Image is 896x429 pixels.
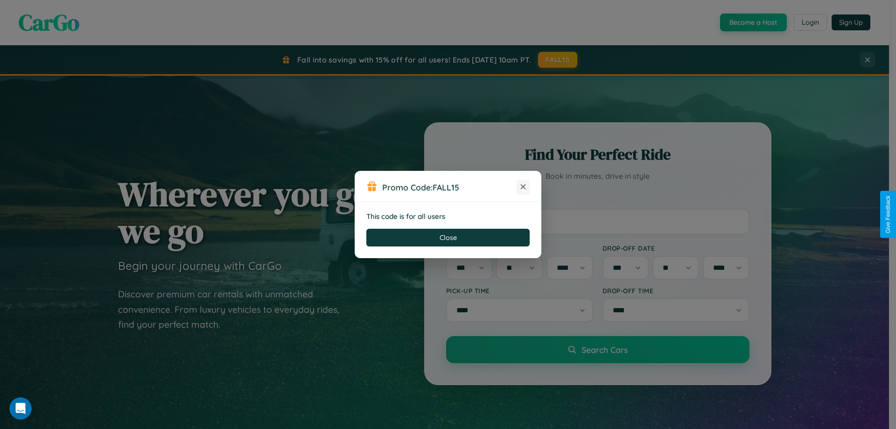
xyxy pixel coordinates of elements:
iframe: Intercom live chat [9,397,32,420]
h3: Promo Code: [382,182,517,192]
button: Close [366,229,530,246]
strong: This code is for all users [366,212,445,221]
b: FALL15 [433,182,459,192]
div: Give Feedback [885,196,891,233]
